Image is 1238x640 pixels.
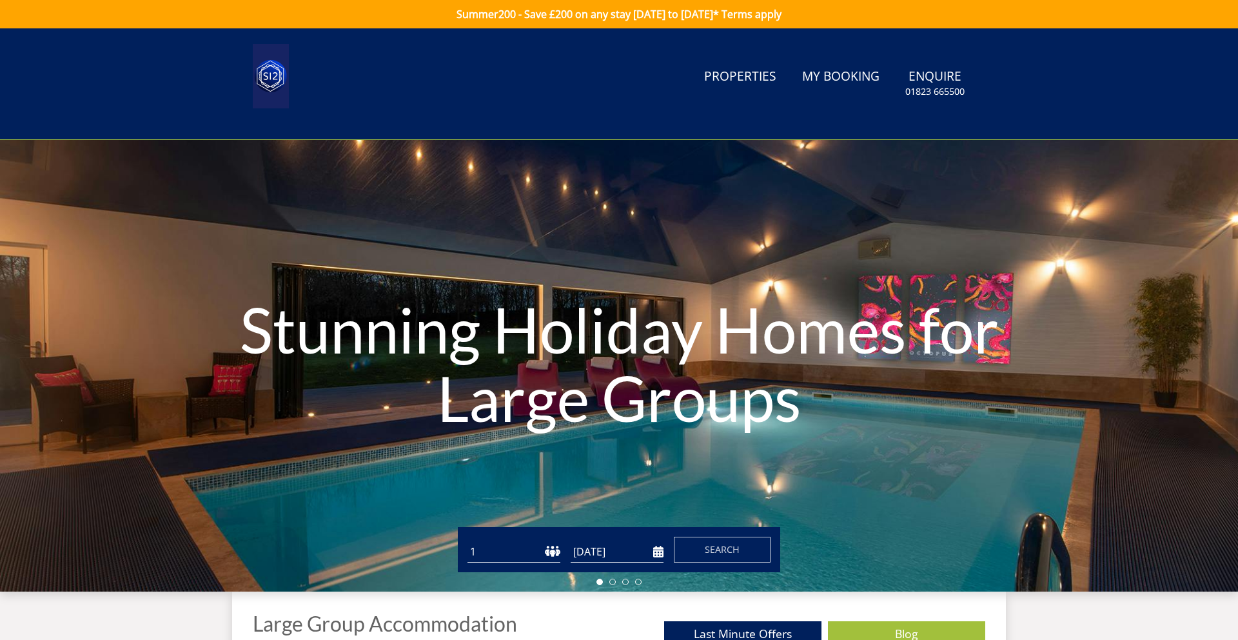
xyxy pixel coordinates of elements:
img: Sleeps 12 [253,44,289,108]
input: Arrival Date [571,541,663,563]
a: Properties [699,63,781,92]
span: Search [705,543,740,555]
a: Enquire01823 665500 [900,63,970,105]
p: Large Group Accommodation [253,612,517,635]
a: My Booking [797,63,885,92]
small: 01823 665500 [905,85,965,98]
iframe: Customer reviews powered by Trustpilot [253,108,446,124]
h1: Stunning Holiday Homes for Large Groups [186,270,1052,457]
button: Search [674,537,771,563]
